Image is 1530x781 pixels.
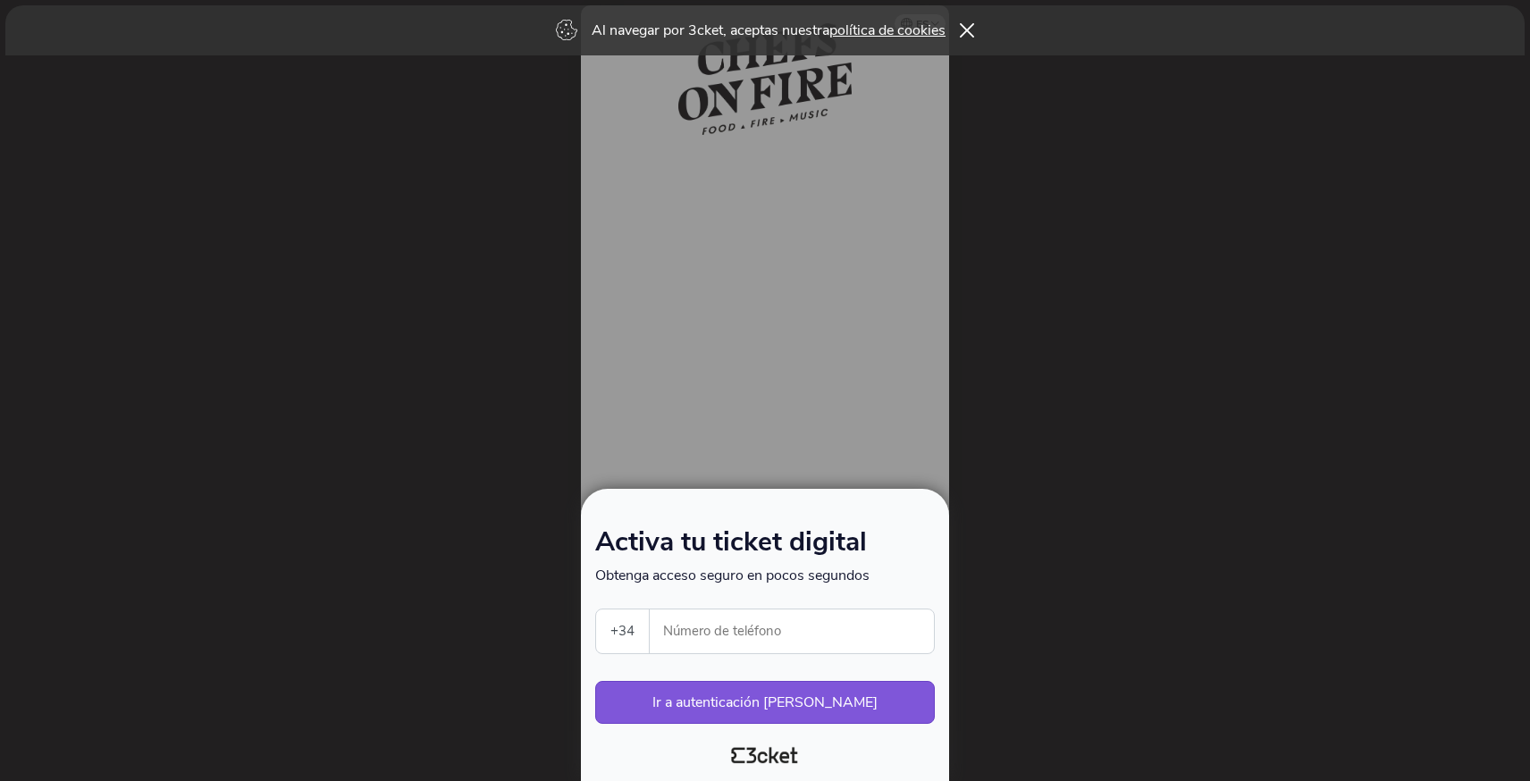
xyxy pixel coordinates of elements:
button: Ir a autenticación [PERSON_NAME] [595,681,935,724]
label: Número de teléfono [650,609,936,653]
a: política de cookies [829,21,946,40]
p: Al navegar por 3cket, aceptas nuestra [592,21,946,40]
input: Número de teléfono [664,609,934,653]
h1: Activa tu ticket digital [595,530,935,566]
p: Obtenga acceso seguro en pocos segundos [595,566,935,585]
